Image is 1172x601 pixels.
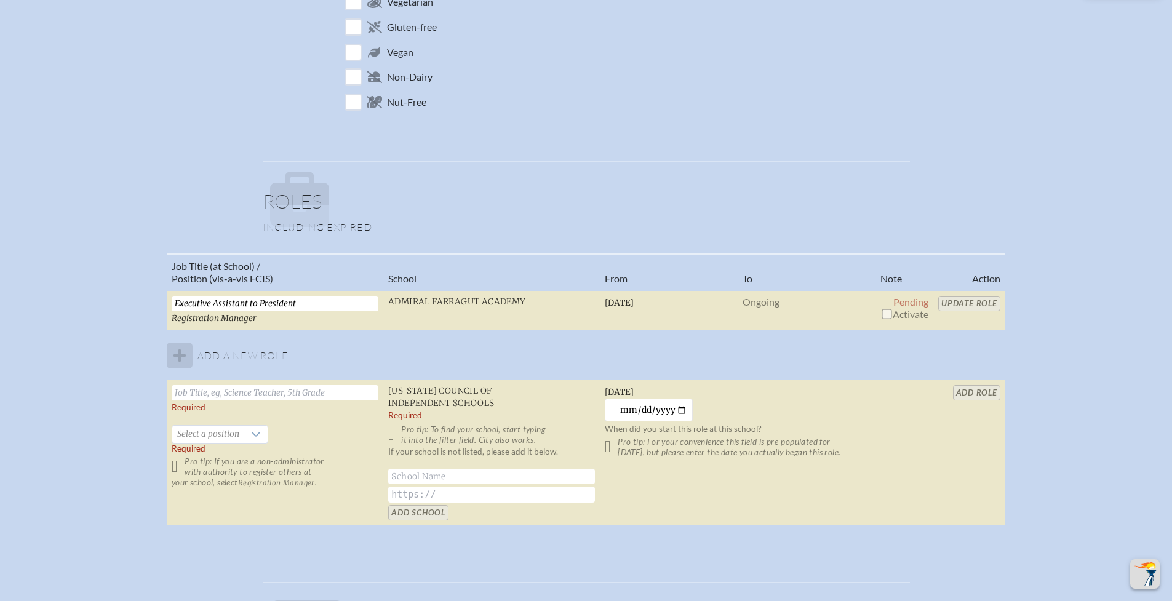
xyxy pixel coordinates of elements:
[387,96,426,108] span: Nut-Free
[605,387,634,397] span: [DATE]
[387,21,437,33] span: Gluten-free
[605,298,634,308] span: [DATE]
[388,386,495,408] span: [US_STATE] Council of Independent Schools
[387,46,413,58] span: Vegan
[738,254,875,290] th: To
[893,296,928,308] span: Pending
[172,313,257,324] span: Registration Manager
[1130,559,1160,589] button: Scroll Top
[167,254,383,290] th: Job Title (at School) / Position (vis-a-vis FCIS)
[388,297,526,307] span: Admiral Farragut Academy
[600,254,738,290] th: From
[388,410,422,421] label: Required
[743,296,779,308] span: Ongoing
[172,296,378,311] input: Eg, Science Teacher, 5th Grade
[263,191,910,221] h1: Roles
[388,447,558,468] label: If your school is not listed, please add it below.
[383,254,600,290] th: School
[263,221,910,233] p: Including expired
[172,385,378,400] input: Job Title, eg, Science Teacher, 5th Grade
[1133,562,1157,586] img: To the top
[388,424,595,445] p: Pro tip: To find your school, start typing it into the filter field. City also works.
[172,402,205,413] label: Required
[875,254,933,290] th: Note
[388,487,595,503] input: https://
[880,308,928,320] span: Activate
[605,424,871,434] p: When did you start this role at this school?
[172,444,205,453] span: Required
[388,469,595,484] input: School Name
[387,71,433,83] span: Non-Dairy
[238,479,315,487] span: Registration Manager
[172,426,244,443] span: Select a position
[933,254,1005,290] th: Action
[172,456,378,488] p: Pro tip: If you are a non-administrator with authority to register others at your school, select .
[605,437,871,458] p: Pro tip: For your convenience this field is pre-populated for [DATE], but please enter the date y...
